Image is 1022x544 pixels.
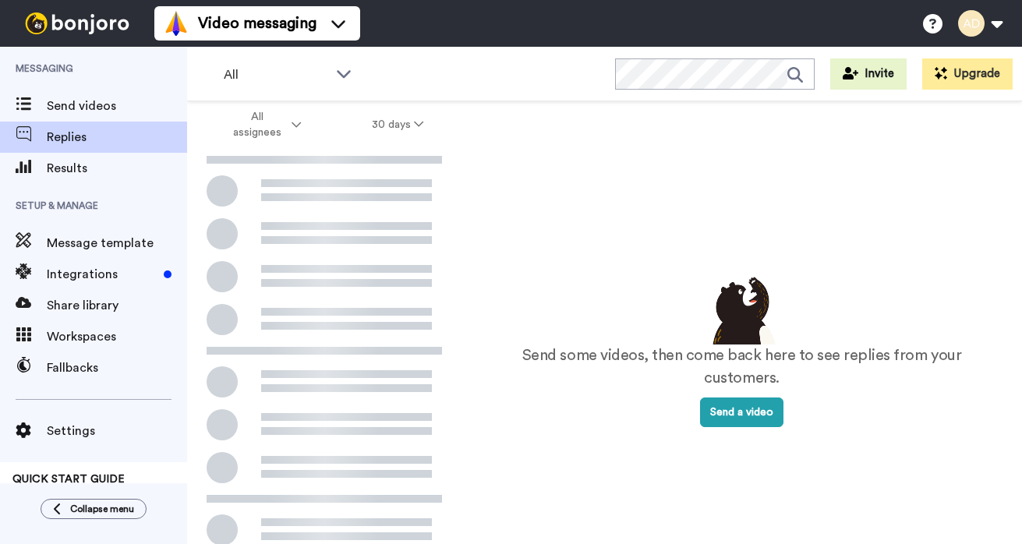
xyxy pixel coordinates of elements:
[47,265,157,284] span: Integrations
[47,234,187,253] span: Message template
[164,11,189,36] img: vm-color.svg
[47,327,187,346] span: Workspaces
[41,499,147,519] button: Collapse menu
[225,109,288,140] span: All assignees
[12,474,125,485] span: QUICK START GUIDE
[190,103,337,147] button: All assignees
[700,397,783,427] button: Send a video
[70,503,134,515] span: Collapse menu
[47,422,187,440] span: Settings
[922,58,1013,90] button: Upgrade
[337,111,459,139] button: 30 days
[830,58,907,90] button: Invite
[47,359,187,377] span: Fallbacks
[224,65,328,84] span: All
[47,97,187,115] span: Send videos
[493,344,991,389] p: Send some videos, then come back here to see replies from your customers.
[47,159,187,178] span: Results
[198,12,317,34] span: Video messaging
[703,273,781,344] img: results-emptystates.png
[700,407,783,418] a: Send a video
[47,296,187,315] span: Share library
[47,128,187,147] span: Replies
[19,12,136,34] img: bj-logo-header-white.svg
